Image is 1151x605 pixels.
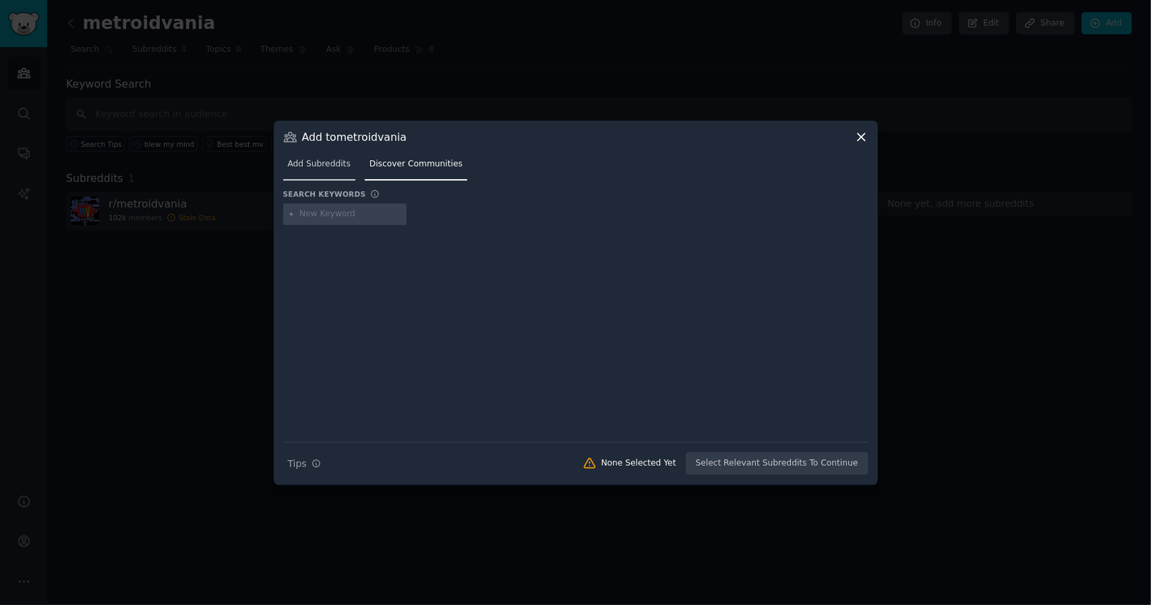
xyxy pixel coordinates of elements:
[288,457,307,471] span: Tips
[299,208,402,220] input: New Keyword
[302,130,407,144] h3: Add to metroidvania
[288,158,351,170] span: Add Subreddits
[283,154,355,181] a: Add Subreddits
[283,452,326,476] button: Tips
[601,457,676,470] div: None Selected Yet
[370,158,463,170] span: Discover Communities
[365,154,467,181] a: Discover Communities
[283,189,366,199] h3: Search keywords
